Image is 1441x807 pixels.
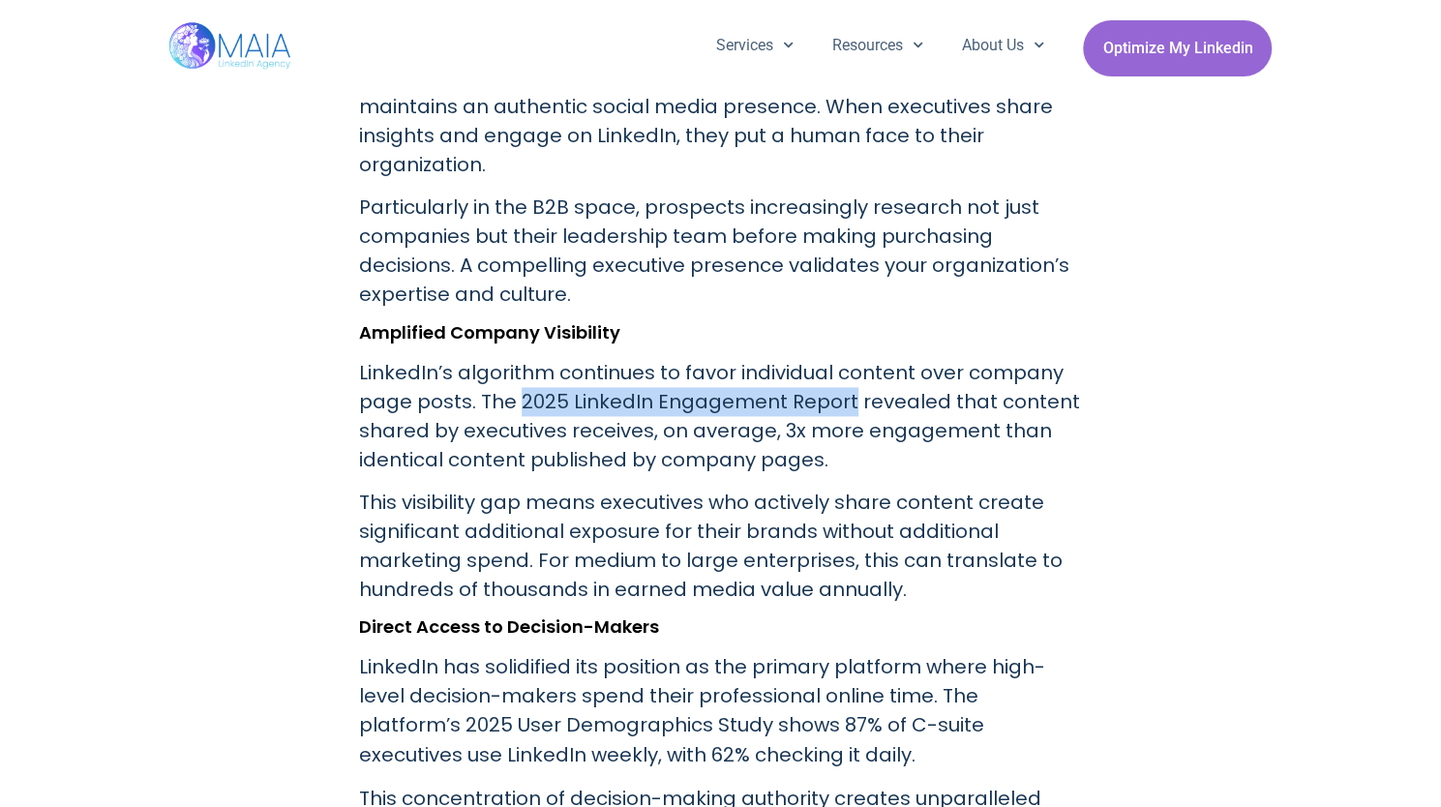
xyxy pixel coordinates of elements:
h3: Amplified Company Visibility [359,323,1083,343]
a: Resources [813,20,943,71]
a: Optimize My Linkedin [1083,20,1272,76]
p: Particularly in the B2B space, prospects increasingly research not just companies but their leade... [359,193,1083,309]
p: This visibility gap means executives who actively share content create significant additional exp... [359,488,1083,604]
p: According to the 2025 Edelman Trust Barometer, 78% of business decision-makers are more likely to... [359,34,1083,179]
nav: Menu [697,20,1065,71]
p: LinkedIn’s algorithm continues to favor individual content over company page posts. The 2025 Link... [359,358,1083,474]
p: LinkedIn has solidified its position as the primary platform where high-level decision-makers spe... [359,652,1083,768]
h3: Direct Access to Decision-Makers [359,617,1083,637]
a: About Us [943,20,1064,71]
span: Optimize My Linkedin [1102,30,1252,67]
a: Services [697,20,813,71]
